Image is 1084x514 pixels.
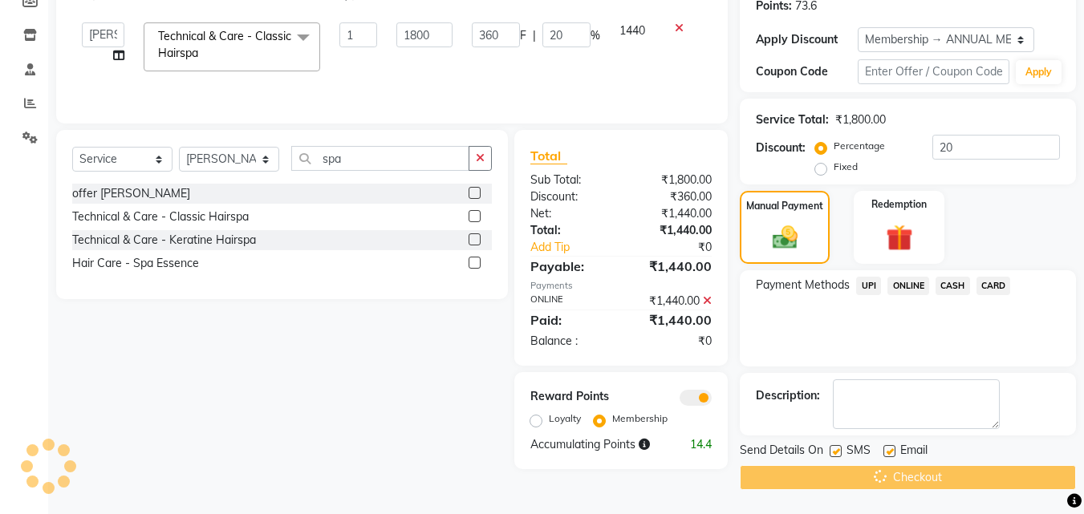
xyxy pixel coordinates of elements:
[533,27,536,44] span: |
[518,205,621,222] div: Net:
[158,29,291,60] span: Technical & Care - Classic Hairspa
[900,442,928,462] span: Email
[518,188,621,205] div: Discount:
[756,140,806,156] div: Discount:
[621,172,724,188] div: ₹1,800.00
[756,63,857,80] div: Coupon Code
[765,223,806,252] img: _cash.svg
[887,277,929,295] span: ONLINE
[621,205,724,222] div: ₹1,440.00
[1016,60,1062,84] button: Apply
[936,277,970,295] span: CASH
[834,160,858,174] label: Fixed
[621,188,724,205] div: ₹360.00
[518,436,672,453] div: Accumulating Points
[740,442,823,462] span: Send Details On
[835,111,886,128] div: ₹1,800.00
[858,59,1009,84] input: Enter Offer / Coupon Code
[871,197,927,212] label: Redemption
[518,333,621,350] div: Balance :
[756,277,850,293] span: Payment Methods
[591,27,600,44] span: %
[72,185,190,202] div: offer [PERSON_NAME]
[621,333,724,350] div: ₹0
[976,277,1011,295] span: CARD
[518,388,621,406] div: Reward Points
[518,239,638,256] a: Add Tip
[846,442,871,462] span: SMS
[549,411,581,426] label: Loyalty
[518,222,621,239] div: Total:
[518,172,621,188] div: Sub Total:
[198,46,205,60] a: x
[518,293,621,310] div: ONLINE
[518,257,621,276] div: Payable:
[518,310,621,330] div: Paid:
[530,148,567,164] span: Total
[72,232,256,249] div: Technical & Care - Keratine Hairspa
[672,436,724,453] div: 14.4
[756,111,829,128] div: Service Total:
[856,277,881,295] span: UPI
[72,208,249,225] div: Technical & Care - Classic Hairspa
[621,293,724,310] div: ₹1,440.00
[834,139,885,153] label: Percentage
[619,23,645,38] span: 1440
[621,310,724,330] div: ₹1,440.00
[639,239,725,256] div: ₹0
[291,146,469,171] input: Search or Scan
[746,199,823,213] label: Manual Payment
[72,255,199,272] div: Hair Care - Spa Essence
[520,27,526,44] span: F
[756,387,820,404] div: Description:
[878,221,921,254] img: _gift.svg
[612,411,668,426] label: Membership
[621,222,724,239] div: ₹1,440.00
[756,31,857,48] div: Apply Discount
[530,279,712,293] div: Payments
[621,257,724,276] div: ₹1,440.00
